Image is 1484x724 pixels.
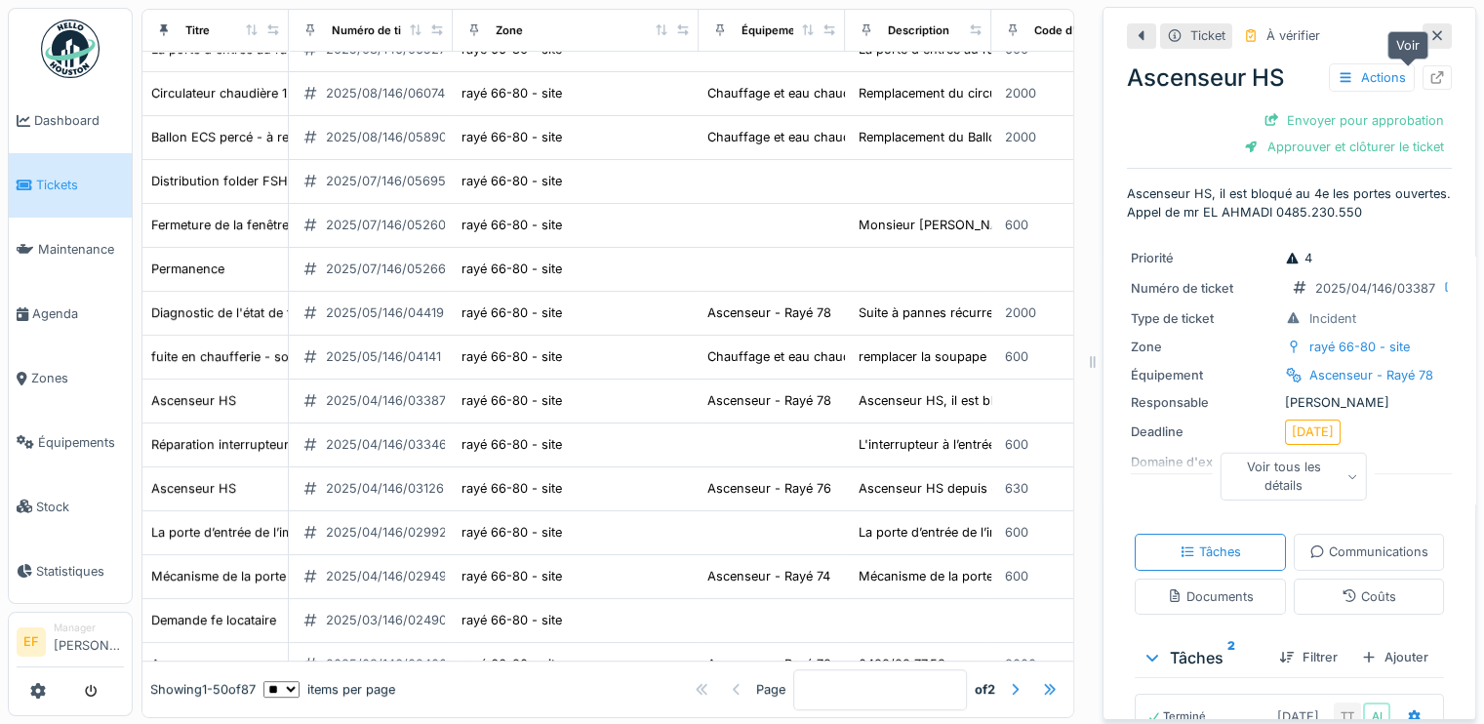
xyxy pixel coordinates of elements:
[36,176,124,194] span: Tickets
[1309,543,1428,561] div: Communications
[36,562,124,581] span: Statistiques
[1131,393,1448,412] div: [PERSON_NAME]
[41,20,100,78] img: Badge_color-CXgf-gQk.svg
[36,498,124,516] span: Stock
[31,369,124,387] span: Zones
[32,304,124,323] span: Agenda
[707,347,919,366] div: Chauffage et eau chaude - Rayé 80
[1309,309,1356,328] div: Incident
[151,216,358,234] div: Fermeture de la fenêtre au Rayé 70
[151,567,692,585] div: Mécanisme de la porte ascenseur fait énormément de [MEDICAL_DATA] lorsqu'elle s'ouvre
[326,479,444,498] div: 2025/04/146/03126
[859,216,1210,234] div: Monsieur [PERSON_NAME] En passant devant l'immeubl...
[859,391,1154,410] div: Ascenseur HS, il est bloqué au 4e les portes ou...
[859,479,1080,498] div: Ascenseur HS depuis deux semaines
[54,621,124,635] div: Manager
[1266,26,1320,45] div: À vérifier
[9,474,132,539] a: Stock
[461,128,562,146] div: rayé 66-80 - site
[1236,134,1452,160] div: Approuver et clôturer le ticket
[151,260,224,278] div: Permanence
[326,347,441,366] div: 2025/05/146/04141
[1131,249,1277,267] div: Priorité
[1131,338,1277,356] div: Zone
[151,128,336,146] div: Ballon ECS percé - à remplacer
[1285,249,1312,267] div: 4
[151,391,236,410] div: Ascenseur HS
[1005,479,1028,498] div: 630
[1005,523,1028,542] div: 600
[326,655,447,673] div: 2025/03/146/02400
[1005,303,1036,322] div: 2000
[859,303,1019,322] div: Suite à pannes récurrentes
[1190,26,1225,45] div: Ticket
[151,347,496,366] div: fuite en chaufferie - soupape sécurité sur échangeur ECS
[1167,587,1254,606] div: Documents
[1131,393,1277,412] div: Responsable
[859,347,986,366] div: remplacer la soupape
[151,84,503,102] div: Circulateur chaudière 1 quasi HS (fait du [MEDICAL_DATA])
[151,303,477,322] div: Diagnostic de l'état de fonctionnement d'un ascenseur
[1005,347,1028,366] div: 600
[707,303,831,322] div: Ascenseur - Rayé 78
[707,391,831,410] div: Ascenseur - Rayé 78
[1227,646,1235,669] sup: 2
[1131,366,1277,384] div: Équipement
[326,303,444,322] div: 2025/05/146/04419
[34,111,124,130] span: Dashboard
[151,611,276,629] div: Demande fe locataire
[707,128,917,146] div: Chauffage et eau chaude - Rayé 74
[1005,216,1028,234] div: 600
[332,21,424,38] div: Numéro de ticket
[326,391,446,410] div: 2025/04/146/03387
[461,303,562,322] div: rayé 66-80 - site
[461,391,562,410] div: rayé 66-80 - site
[326,567,447,585] div: 2025/04/146/02949
[461,435,562,454] div: rayé 66-80 - site
[326,216,446,234] div: 2025/07/146/05260
[38,240,124,259] span: Maintenance
[151,172,288,190] div: Distribution folder FSH
[326,435,447,454] div: 2025/04/146/03346
[1271,644,1345,670] div: Filtrer
[707,84,919,102] div: Chauffage et eau chaude - Rayé 68
[17,621,124,667] a: EF Manager[PERSON_NAME]
[1005,567,1028,585] div: 600
[326,84,445,102] div: 2025/08/146/06074
[461,84,562,102] div: rayé 66-80 - site
[975,680,995,699] strong: of 2
[1353,644,1436,670] div: Ajouter
[1143,646,1263,669] div: Tâches
[9,411,132,475] a: Équipements
[1034,21,1133,38] div: Code d'imputation
[707,567,830,585] div: Ascenseur - Rayé 74
[461,655,562,673] div: rayé 66-80 - site
[9,153,132,218] a: Tickets
[1309,366,1433,384] div: Ascenseur - Rayé 78
[326,260,446,278] div: 2025/07/146/05266
[461,479,562,498] div: rayé 66-80 - site
[151,479,236,498] div: Ascenseur HS
[707,479,831,498] div: Ascenseur - Rayé 76
[859,567,1171,585] div: Mécanisme de la porte ascenseur fait énormément...
[9,282,132,346] a: Agenda
[1342,587,1396,606] div: Coûts
[1292,422,1334,441] div: [DATE]
[461,567,562,585] div: rayé 66-80 - site
[1309,338,1410,356] div: rayé 66-80 - site
[151,435,289,454] div: Réparation interrupteur
[859,655,945,673] div: 0488/22.77.53
[461,216,562,234] div: rayé 66-80 - site
[151,655,274,673] div: Ascenseur en panne
[1127,60,1452,96] div: Ascenseur HS
[1131,422,1277,441] div: Deadline
[1005,435,1028,454] div: 600
[1329,63,1415,92] div: Actions
[461,611,562,629] div: rayé 66-80 - site
[859,84,1030,102] div: Remplacement du circulateur
[1220,453,1367,500] div: Voir tous les détails
[888,21,949,38] div: Description
[1131,309,1277,328] div: Type de ticket
[9,346,132,411] a: Zones
[1387,31,1428,60] div: Voir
